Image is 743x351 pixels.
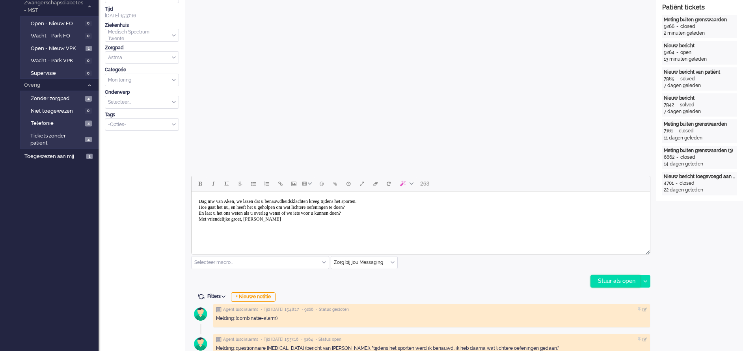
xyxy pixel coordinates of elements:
div: Tijd [105,6,179,13]
div: 22 dagen geleden [664,187,736,193]
div: [DATE] 15:37:16 [105,6,179,19]
span: 0 [85,21,92,27]
span: Agent lusciialarms [223,307,258,312]
div: 7 dagen geleden [664,82,736,89]
div: solved [680,102,695,108]
button: Delay message [342,177,355,190]
a: Tickets zonder patient 4 [23,131,98,147]
button: Clear formatting [369,177,382,190]
a: Wacht - Park VPK 0 [23,56,98,65]
a: Open - Nieuw VPK 1 [23,44,98,52]
div: Onderwerp [105,89,179,96]
button: Reset content [382,177,395,190]
div: Meting buiten grenswaarden (3) [664,147,736,154]
a: Supervisie 0 [23,69,98,77]
div: - [674,49,680,56]
div: - [674,154,680,161]
span: 0 [85,71,92,76]
span: Tickets zonder patient [30,132,83,147]
div: Select Tags [105,118,179,131]
span: 263 [420,180,429,187]
span: Wacht - Park FO [31,32,83,40]
div: 9264 [664,49,674,56]
button: AI [395,177,417,190]
div: 14 dagen geleden [664,161,736,167]
button: Table [300,177,315,190]
span: • 9266 [302,307,313,312]
span: Open - Nieuw FO [31,20,83,28]
div: 7161 [664,128,673,134]
div: Resize [643,247,650,254]
span: Niet toegewezen [31,108,83,115]
span: • 9264 [301,337,313,342]
div: 4701 [664,180,674,187]
div: - [674,102,680,108]
div: - [674,180,680,187]
button: Insert/edit link [274,177,287,190]
div: Melding: (combinatie-alarm) [216,315,647,322]
a: Wacht - Park FO 0 [23,31,98,40]
div: closed [680,154,695,161]
div: Nieuw bericht [664,43,736,49]
span: 4 [85,96,92,102]
button: Strikethrough [233,177,247,190]
div: - [674,76,680,82]
span: 1 [86,154,93,160]
a: Open - Nieuw FO 0 [23,19,98,28]
span: Wacht - Park VPK [31,57,83,65]
span: Telefonie [31,120,83,127]
div: Stuur als open [591,275,640,287]
div: 6662 [664,154,674,161]
div: 7942 [664,102,674,108]
div: 2 minuten geleden [664,30,736,37]
span: 4 [85,137,92,143]
span: Toegewezen aan mij [24,153,84,160]
div: 7 dagen geleden [664,108,736,115]
div: Zorgpad [105,45,179,51]
div: open [680,49,691,56]
div: Meting buiten grenswaarden [664,17,736,23]
a: Toegewezen aan mij 1 [23,152,99,160]
div: 13 minuten geleden [664,56,736,63]
div: Meting buiten grenswaarden [664,121,736,128]
button: Bullet list [247,177,260,190]
div: Categorie [105,67,179,73]
button: Emoticons [315,177,328,190]
span: 0 [85,108,92,114]
span: Open - Nieuw VPK [31,45,84,52]
button: Numbered list [260,177,274,190]
img: ic_note_grey.svg [216,307,222,312]
div: + Nieuwe notitie [231,292,276,302]
span: Supervisie [31,70,83,77]
button: Underline [220,177,233,190]
div: closed [679,128,694,134]
span: 4 [85,121,92,126]
div: closed [680,23,695,30]
span: Overig [23,82,84,89]
span: • Status open [316,337,341,342]
div: - [674,23,680,30]
a: Niet toegewezen 0 [23,106,98,115]
iframe: Rich Text Area [192,191,650,247]
div: Ziekenhuis [105,22,179,29]
button: Fullscreen [355,177,369,190]
span: • Status gesloten [316,307,349,312]
span: 0 [85,58,92,64]
div: Tags [105,111,179,118]
div: 9266 [664,23,674,30]
button: Add attachment [328,177,342,190]
div: Nieuw bericht toegevoegd aan gesprek [664,173,736,180]
button: Italic [207,177,220,190]
button: 263 [417,177,433,190]
span: • Tijd [DATE] 15:48:17 [261,307,299,312]
div: - [673,128,679,134]
img: avatar [191,304,210,324]
span: 0 [85,33,92,39]
span: Filters [207,293,228,299]
div: 7985 [664,76,674,82]
button: Insert/edit image [287,177,300,190]
div: Nieuw bericht van patiënt [664,69,736,76]
a: Zonder zorgpad 4 [23,94,98,102]
div: Patiënt tickets [662,3,737,12]
span: 1 [86,46,92,52]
